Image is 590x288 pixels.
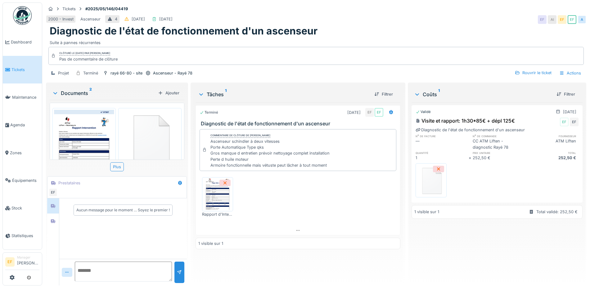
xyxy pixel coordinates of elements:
div: Filtrer [372,90,395,98]
div: CC ATM Liften - diagnostic Rayé 78 [473,138,526,150]
div: Actions [556,69,584,78]
h6: fournisseur [525,134,579,138]
div: × [469,155,473,161]
div: Filtrer [554,90,578,98]
div: Documents [52,89,155,97]
div: Tâches [198,91,369,98]
div: [DATE] [132,16,145,22]
div: EF [49,188,57,197]
img: zl3y9ezjrp5irvue80bfira3bsdz [204,179,232,210]
h6: n° de commande [473,134,526,138]
div: Terminé [200,110,218,115]
div: 252,50 € [473,155,526,161]
div: 1 visible sur 1 [414,209,439,215]
div: Clôturé le [DATE] par [PERSON_NAME] [59,51,110,56]
div: 1 visible sur 1 [198,241,223,246]
div: EF [570,118,579,126]
div: 4 [115,16,117,22]
span: Dashboard [11,39,39,45]
h6: quantité [416,151,469,155]
div: Plus [110,162,124,171]
img: lxv11j3i0rr299z7ibllqim139b0 [54,110,114,195]
span: Statistiques [11,233,39,239]
div: EF [558,15,566,24]
div: Visite et rapport: 1h30*85€ + dépl 125€ [416,117,515,124]
div: Pas de commentaire de clôture [59,56,118,62]
div: [DATE] [159,16,173,22]
div: EF [375,108,383,117]
h6: n° de facture [416,134,469,138]
div: ATM Liften [525,138,579,150]
div: Ascenseur [80,16,101,22]
div: [DATE] [563,109,576,115]
h3: Diagnostic de l'état de fonctionnement d'un ascenseur [201,121,398,127]
div: Commentaire de clôture de [PERSON_NAME] [210,133,270,138]
div: EF [538,15,547,24]
h1: Diagnostic de l'état de fonctionnement d'un ascenseur [50,25,318,37]
a: Stock [3,194,42,222]
div: Ajouter [155,89,182,97]
sup: 1 [225,91,227,98]
div: Projet [58,70,69,76]
div: Total validé: 252,50 € [536,209,578,215]
div: Diagnostic de l'état de fonctionnement d'un ascenseur [416,127,525,133]
h6: prix unitaire [473,151,526,155]
div: Validé [416,109,431,115]
div: Rouvrir le ticket [512,69,554,77]
sup: 1 [438,91,440,98]
span: Tickets [11,67,39,73]
a: Équipements [3,167,42,194]
strong: #2025/05/146/04419 [83,6,130,12]
h6: total [525,151,579,155]
a: Zones [3,139,42,167]
div: Terminé [83,70,98,76]
div: Coûts [414,91,552,98]
div: AI [548,15,556,24]
span: Stock [11,205,39,211]
div: Aucun message pour le moment … Soyez le premier ! [76,207,170,213]
div: EF [568,15,576,24]
div: EF [365,108,374,117]
img: 84750757-fdcc6f00-afbb-11ea-908a-1074b026b06b.png [417,165,445,196]
a: Tickets [3,56,42,83]
span: Maintenance [12,94,39,100]
div: 1 [416,155,469,161]
div: — [416,138,469,150]
div: Suite à pannes récurrentes [50,37,583,46]
a: Agenda [3,111,42,139]
div: Ascenseur - Rayé 78 [153,70,192,76]
a: Maintenance [3,83,42,111]
div: 2000 - Invest [48,16,74,22]
img: Badge_color-CXgf-gQk.svg [13,6,32,25]
img: 84750757-fdcc6f00-afbb-11ea-908a-1074b026b06b.png [120,110,180,167]
div: Rapport d'Intervention Rue Rayé 78 - 1030 BXL.pdf [202,211,233,217]
li: [PERSON_NAME] [17,255,39,268]
a: Statistiques [3,222,42,250]
div: A [578,15,586,24]
div: Prestataires [58,180,80,186]
div: Ascenseur schindler à deux vitesses Porte Automatique Type qks Gros manque d entretien prévoir ne... [210,138,330,168]
li: EF [5,257,15,267]
span: Équipements [12,178,39,183]
a: EF Manager[PERSON_NAME] [5,255,39,270]
div: rayé 66-80 - site [110,70,142,76]
span: Zones [10,150,39,156]
div: Tickets [62,6,76,12]
sup: 2 [89,89,92,97]
span: Agenda [10,122,39,128]
div: 252,50 € [525,155,579,161]
div: EF [560,118,569,126]
div: [DATE] [347,110,361,115]
a: Dashboard [3,28,42,56]
div: Manager [17,255,39,260]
